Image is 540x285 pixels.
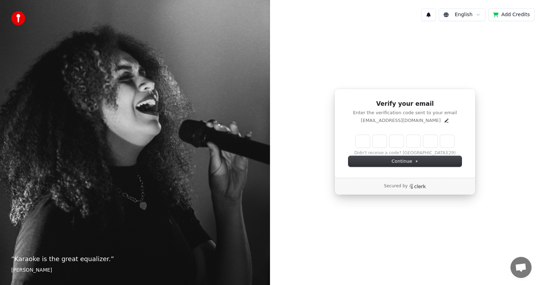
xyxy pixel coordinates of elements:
p: [EMAIL_ADDRESS][DOMAIN_NAME] [361,117,441,124]
div: Open chat [510,257,532,278]
h1: Verify your email [348,100,462,108]
p: Enter the verification code sent to your email [348,110,462,116]
img: youka [11,11,25,25]
a: Clerk logo [409,184,426,189]
p: Secured by [384,183,407,189]
button: Edit [444,118,449,123]
button: Add Credits [488,8,534,21]
p: “ Karaoke is the great equalizer. ” [11,254,259,264]
span: Continue [392,158,418,164]
footer: [PERSON_NAME] [11,267,259,274]
button: Continue [348,156,462,167]
input: Enter verification code [356,135,454,148]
